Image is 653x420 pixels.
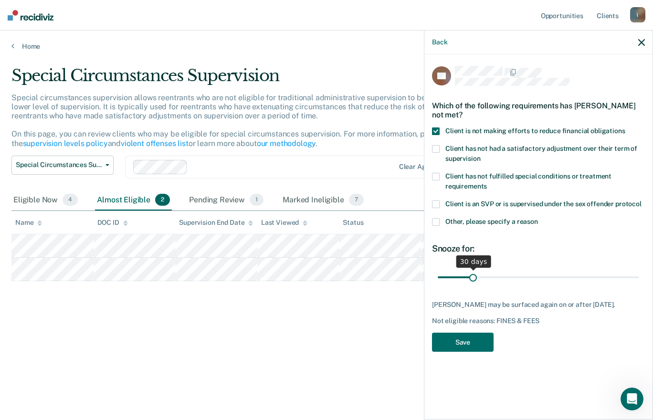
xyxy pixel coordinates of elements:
div: Eligible Now [11,190,80,211]
span: Other, please specify a reason [445,218,538,225]
span: Client is an SVP or is supervised under the sex offender protocol [445,200,642,208]
a: Home [11,42,642,51]
img: Recidiviz [8,10,53,21]
a: supervision levels policy [23,139,108,148]
div: Pending Review [187,190,265,211]
span: Client has not fulfilled special conditions or treatment requirements [445,172,611,190]
a: violent offenses list [121,139,189,148]
span: 7 [349,194,364,206]
div: Marked Ineligible [281,190,366,211]
span: 4 [63,194,78,206]
span: Client has not had a satisfactory adjustment over their term of supervision [445,145,637,162]
div: Supervision End Date [179,219,253,227]
div: l [630,7,645,22]
div: Not eligible reasons: FINES & FEES [432,317,645,325]
div: Almost Eligible [95,190,172,211]
span: Client is not making efforts to reduce financial obligations [445,127,625,135]
button: Back [432,38,447,46]
iframe: Intercom live chat [621,388,643,410]
div: DOC ID [97,219,128,227]
div: 30 days [456,255,491,268]
div: Name [15,219,42,227]
div: Clear agents [399,163,440,171]
div: Snooze for: [432,243,645,254]
div: Last Viewed [261,219,307,227]
a: our methodology [257,139,316,148]
button: Save [432,333,494,352]
div: Status [343,219,363,227]
span: 2 [155,194,170,206]
p: Special circumstances supervision allows reentrants who are not eligible for traditional administ... [11,93,480,148]
span: 1 [250,194,263,206]
div: Special Circumstances Supervision [11,66,501,93]
span: Special Circumstances Supervision [16,161,102,169]
div: [PERSON_NAME] may be surfaced again on or after [DATE]. [432,301,645,309]
div: Which of the following requirements has [PERSON_NAME] not met? [432,94,645,127]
